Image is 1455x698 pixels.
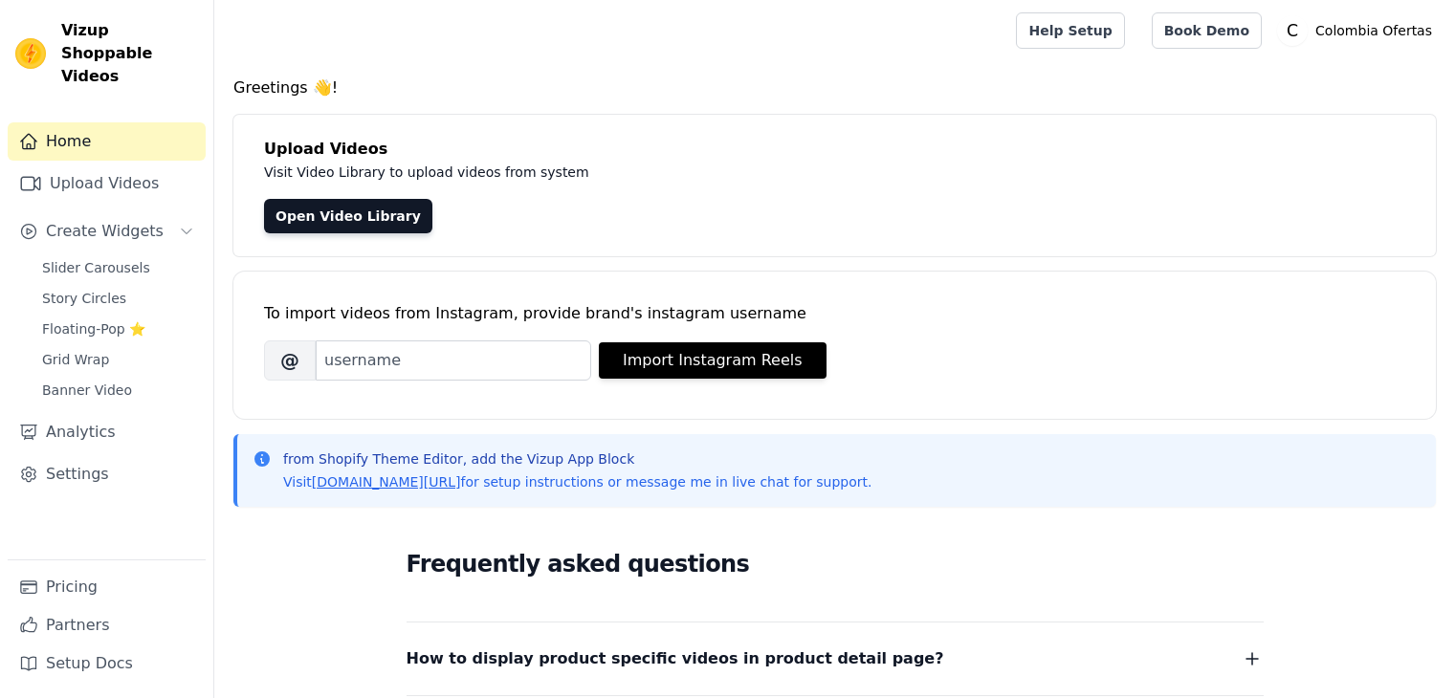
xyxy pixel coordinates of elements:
[1308,13,1440,48] p: Colombia Ofertas
[407,645,944,672] span: How to display product specific videos in product detail page?
[31,377,206,404] a: Banner Video
[61,19,198,88] span: Vizup Shoppable Videos
[1277,13,1440,48] button: C Colombia Ofertas
[31,316,206,342] a: Floating-Pop ⭐
[1016,12,1124,49] a: Help Setup
[42,381,132,400] span: Banner Video
[8,413,206,451] a: Analytics
[15,38,46,69] img: Vizup
[283,449,871,469] p: from Shopify Theme Editor, add the Vizup App Block
[8,212,206,251] button: Create Widgets
[8,644,206,683] a: Setup Docs
[316,340,591,381] input: username
[8,164,206,203] a: Upload Videos
[42,258,150,277] span: Slider Carousels
[42,319,145,338] span: Floating-Pop ⭐
[264,302,1405,325] div: To import videos from Instagram, provide brand's instagram username
[31,254,206,281] a: Slider Carousels
[264,340,316,381] span: @
[1152,12,1262,49] a: Book Demo
[312,474,461,490] a: [DOMAIN_NAME][URL]
[31,285,206,312] a: Story Circles
[1287,21,1298,40] text: C
[599,342,827,379] button: Import Instagram Reels
[283,472,871,491] p: Visit for setup instructions or message me in live chat for support.
[264,138,1405,161] h4: Upload Videos
[42,289,126,308] span: Story Circles
[233,76,1436,99] h4: Greetings 👋!
[407,645,1264,672] button: How to display product specific videos in product detail page?
[8,455,206,493] a: Settings
[264,161,1121,184] p: Visit Video Library to upload videos from system
[42,350,109,369] span: Grid Wrap
[264,199,432,233] a: Open Video Library
[31,346,206,373] a: Grid Wrap
[8,122,206,161] a: Home
[8,568,206,606] a: Pricing
[46,220,164,243] span: Create Widgets
[407,545,1264,583] h2: Frequently asked questions
[8,606,206,644] a: Partners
